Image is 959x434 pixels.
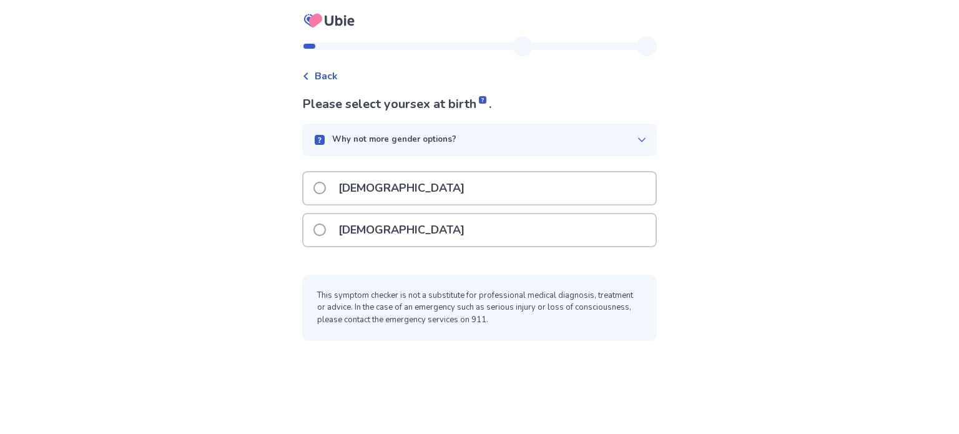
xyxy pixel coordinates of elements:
[317,290,642,327] p: This symptom checker is not a substitute for professional medical diagnosis, treatment or advice....
[302,95,657,114] p: Please select your .
[315,69,338,84] span: Back
[410,96,489,112] span: sex at birth
[331,172,472,204] p: [DEMOGRAPHIC_DATA]
[332,134,456,146] p: Why not more gender options?
[331,214,472,246] p: [DEMOGRAPHIC_DATA]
